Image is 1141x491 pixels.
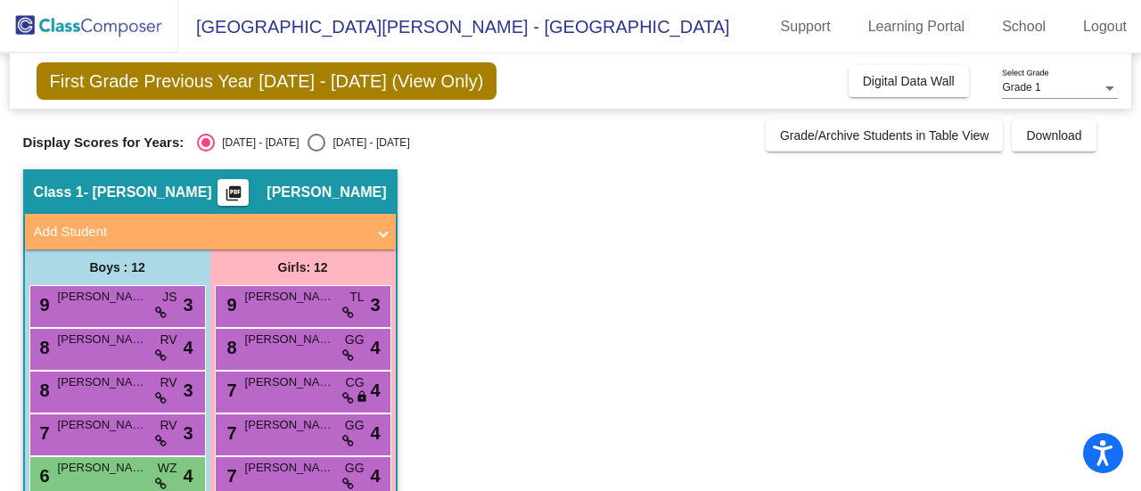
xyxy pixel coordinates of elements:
span: 7 [36,423,50,443]
mat-panel-title: Add Student [34,222,365,242]
span: lock [356,390,368,405]
span: RV [160,373,176,392]
a: Support [767,12,845,41]
span: 8 [36,338,50,357]
span: 4 [183,462,193,489]
span: GG [345,459,365,478]
div: [DATE] - [DATE] [325,135,409,151]
span: [PERSON_NAME] [58,373,147,391]
span: Download [1026,128,1081,143]
a: School [988,12,1060,41]
span: 6 [36,466,50,486]
span: [PERSON_NAME] [245,373,334,391]
button: Print Students Details [218,179,249,206]
span: 8 [36,381,50,400]
span: - [PERSON_NAME] [84,184,212,201]
span: RV [160,331,176,349]
span: [PERSON_NAME] [58,331,147,348]
span: 7 [223,423,237,443]
div: Girls: 12 [210,250,396,285]
span: [PERSON_NAME] [245,288,334,306]
span: 4 [370,420,380,446]
span: [GEOGRAPHIC_DATA][PERSON_NAME] - [GEOGRAPHIC_DATA] [178,12,730,41]
span: Display Scores for Years: [23,135,185,151]
span: GG [345,416,365,435]
mat-radio-group: Select an option [197,134,409,151]
button: Grade/Archive Students in Table View [766,119,1004,151]
span: [PERSON_NAME] [267,184,386,201]
span: CG [346,373,365,392]
span: [PERSON_NAME] [58,459,147,477]
span: 4 [370,462,380,489]
span: 9 [223,295,237,315]
span: JS [162,288,176,307]
span: [PERSON_NAME] [245,331,334,348]
mat-expansion-panel-header: Add Student [25,214,396,250]
span: 4 [183,334,193,361]
span: 4 [370,377,380,404]
span: 9 [36,295,50,315]
span: Grade/Archive Students in Table View [780,128,989,143]
div: [DATE] - [DATE] [215,135,299,151]
span: 4 [370,334,380,361]
span: 3 [370,291,380,318]
span: [PERSON_NAME] [245,459,334,477]
a: Logout [1069,12,1141,41]
button: Digital Data Wall [849,65,969,97]
span: First Grade Previous Year [DATE] - [DATE] (View Only) [37,62,497,100]
mat-icon: picture_as_pdf [223,184,244,209]
div: Boys : 12 [25,250,210,285]
span: WZ [158,459,177,478]
a: Learning Portal [854,12,980,41]
span: Digital Data Wall [863,74,955,88]
span: Grade 1 [1002,81,1040,94]
span: [PERSON_NAME] [245,416,334,434]
span: 7 [223,381,237,400]
span: Class 1 [34,184,84,201]
span: GG [345,331,365,349]
button: Download [1012,119,1096,151]
span: 3 [183,420,193,446]
span: [PERSON_NAME] [58,288,147,306]
span: 7 [223,466,237,486]
span: 3 [183,291,193,318]
span: [PERSON_NAME] [58,416,147,434]
span: RV [160,416,176,435]
span: 3 [183,377,193,404]
span: 8 [223,338,237,357]
span: TL [349,288,364,307]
